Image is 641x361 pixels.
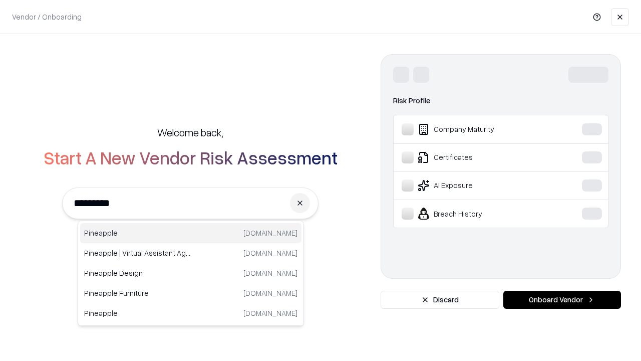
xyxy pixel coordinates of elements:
[402,179,551,192] div: AI Exposure
[44,147,338,167] h2: Start A New Vendor Risk Assessment
[402,123,551,135] div: Company Maturity
[84,248,191,258] p: Pineapple | Virtual Assistant Agency
[393,95,608,107] div: Risk Profile
[381,291,499,309] button: Discard
[243,228,297,238] p: [DOMAIN_NAME]
[157,125,223,139] h5: Welcome back,
[402,208,551,220] div: Breach History
[84,308,191,318] p: Pineapple
[243,248,297,258] p: [DOMAIN_NAME]
[84,288,191,298] p: Pineapple Furniture
[243,288,297,298] p: [DOMAIN_NAME]
[84,268,191,278] p: Pineapple Design
[12,12,82,22] p: Vendor / Onboarding
[84,228,191,238] p: Pineapple
[402,151,551,163] div: Certificates
[243,268,297,278] p: [DOMAIN_NAME]
[78,221,304,326] div: Suggestions
[503,291,621,309] button: Onboard Vendor
[243,308,297,318] p: [DOMAIN_NAME]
